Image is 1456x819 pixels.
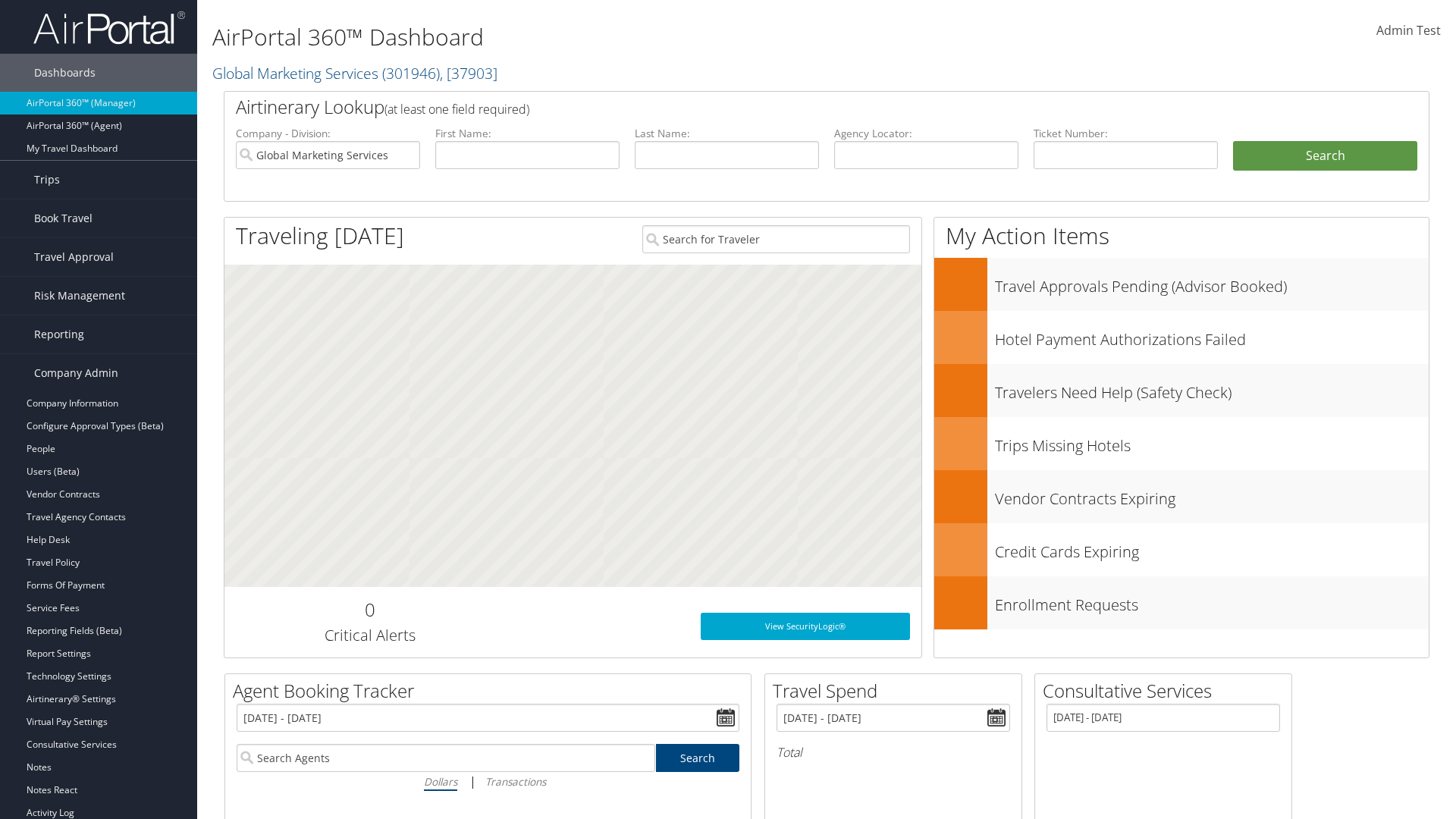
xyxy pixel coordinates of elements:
[777,744,1010,761] h6: Total
[382,63,440,83] span: ( 301946 )
[1376,8,1441,55] a: Admin Test
[237,772,739,791] div: |
[34,238,114,276] span: Travel Approval
[995,375,1429,403] h3: Travelers Need Help (Safety Check)
[995,322,1429,350] h3: Hotel Payment Authorizations Failed
[435,126,620,141] label: First Name:
[834,126,1018,141] label: Agency Locator:
[773,678,1021,704] h2: Travel Spend
[34,315,84,353] span: Reporting
[995,428,1429,457] h3: Trips Missing Hotels
[212,21,1031,53] h1: AirPortal 360™ Dashboard
[236,94,1317,120] h2: Airtinerary Lookup
[440,63,497,83] span: , [ 37903 ]
[34,161,60,199] span: Trips
[934,523,1429,576] a: Credit Cards Expiring
[934,220,1429,252] h1: My Action Items
[34,277,125,315] span: Risk Management
[212,63,497,83] a: Global Marketing Services
[34,199,93,237] span: Book Travel
[995,534,1429,563] h3: Credit Cards Expiring
[642,225,910,253] input: Search for Traveler
[934,470,1429,523] a: Vendor Contracts Expiring
[236,220,404,252] h1: Traveling [DATE]
[236,126,420,141] label: Company - Division:
[384,101,529,118] span: (at least one field required)
[934,576,1429,629] a: Enrollment Requests
[995,481,1429,510] h3: Vendor Contracts Expiring
[236,597,504,623] h2: 0
[485,774,546,789] i: Transactions
[1034,126,1218,141] label: Ticket Number:
[995,587,1429,616] h3: Enrollment Requests
[934,417,1429,470] a: Trips Missing Hotels
[1233,141,1417,171] button: Search
[995,268,1429,297] h3: Travel Approvals Pending (Advisor Booked)
[233,678,751,704] h2: Agent Booking Tracker
[934,364,1429,417] a: Travelers Need Help (Safety Check)
[1043,678,1291,704] h2: Consultative Services
[934,258,1429,311] a: Travel Approvals Pending (Advisor Booked)
[236,625,504,646] h3: Critical Alerts
[635,126,819,141] label: Last Name:
[237,744,655,772] input: Search Agents
[656,744,740,772] a: Search
[934,311,1429,364] a: Hotel Payment Authorizations Failed
[424,774,457,789] i: Dollars
[34,354,118,392] span: Company Admin
[1376,22,1441,39] span: Admin Test
[701,613,910,640] a: View SecurityLogic®
[34,54,96,92] span: Dashboards
[33,10,185,45] img: airportal-logo.png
